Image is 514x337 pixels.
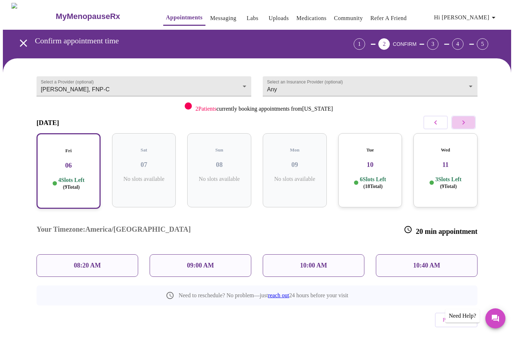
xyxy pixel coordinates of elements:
[63,184,80,190] span: ( 9 Total)
[163,10,205,26] button: Appointments
[268,147,321,153] h5: Mon
[193,176,246,182] p: No slots available
[268,176,321,182] p: No slots available
[187,262,214,269] p: 09:00 AM
[166,13,203,23] a: Appointments
[431,10,501,25] button: Hi [PERSON_NAME]
[370,13,407,23] a: Refer a Friend
[368,11,410,25] button: Refer a Friend
[11,3,55,30] img: MyMenopauseRx Logo
[13,33,34,54] button: open drawer
[360,176,386,190] p: 6 Slots Left
[268,13,289,23] a: Uploads
[344,161,397,169] h3: 10
[294,11,329,25] button: Medications
[35,36,314,45] h3: Confirm appointment time
[344,147,397,153] h5: Tue
[118,176,170,182] p: No slots available
[268,292,289,298] a: reach out
[419,147,472,153] h5: Wed
[419,161,472,169] h3: 11
[193,147,246,153] h5: Sun
[118,161,170,169] h3: 07
[195,106,217,112] span: 2 Patients
[363,184,383,189] span: ( 18 Total)
[477,38,488,50] div: 5
[443,315,470,324] span: Previous
[440,184,457,189] span: ( 9 Total)
[241,11,264,25] button: Labs
[378,38,390,50] div: 2
[434,13,498,23] span: Hi [PERSON_NAME]
[195,106,333,112] p: currently booking appointments from [US_STATE]
[193,161,246,169] h3: 08
[435,176,461,190] p: 3 Slots Left
[334,13,363,23] a: Community
[43,148,94,154] h5: Fri
[247,13,258,23] a: Labs
[331,11,366,25] button: Community
[37,76,251,96] div: [PERSON_NAME], FNP-C
[268,161,321,169] h3: 09
[210,13,236,23] a: Messaging
[427,38,438,50] div: 3
[452,38,464,50] div: 4
[435,313,477,327] button: Previous
[413,262,440,269] p: 10:40 AM
[263,76,477,96] div: Any
[58,177,84,191] p: 4 Slots Left
[445,309,480,323] div: Need Help?
[207,11,239,25] button: Messaging
[354,38,365,50] div: 1
[43,162,94,169] h3: 06
[296,13,326,23] a: Medications
[266,11,292,25] button: Uploads
[118,147,170,153] h5: Sat
[37,225,191,236] h3: Your Timezone: America/[GEOGRAPHIC_DATA]
[56,12,120,21] h3: MyMenopauseRx
[74,262,101,269] p: 08:20 AM
[485,308,505,328] button: Messages
[179,292,348,299] p: Need to reschedule? No problem—just 24 hours before your visit
[404,225,477,236] h3: 20 min appointment
[37,119,59,127] h3: [DATE]
[55,4,149,29] a: MyMenopauseRx
[393,41,416,47] span: CONFIRM
[300,262,327,269] p: 10:00 AM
